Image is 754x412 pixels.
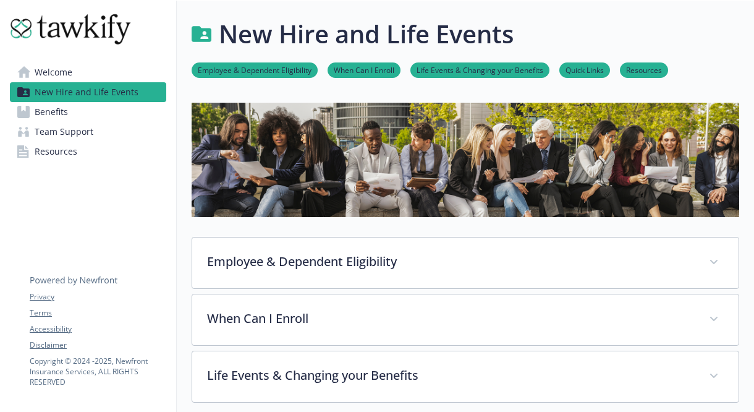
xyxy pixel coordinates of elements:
[207,309,694,328] p: When Can I Enroll
[35,82,138,102] span: New Hire and Life Events
[559,64,610,75] a: Quick Links
[30,356,166,387] p: Copyright © 2024 - 2025 , Newfront Insurance Services, ALL RIGHTS RESERVED
[192,64,318,75] a: Employee & Dependent Eligibility
[10,142,166,161] a: Resources
[192,238,739,288] div: Employee & Dependent Eligibility
[10,122,166,142] a: Team Support
[30,324,166,335] a: Accessibility
[207,252,694,271] p: Employee & Dependent Eligibility
[410,64,549,75] a: Life Events & Changing your Benefits
[10,62,166,82] a: Welcome
[35,62,72,82] span: Welcome
[30,340,166,351] a: Disclaimer
[35,122,93,142] span: Team Support
[192,351,739,402] div: Life Events & Changing your Benefits
[207,366,694,385] p: Life Events & Changing your Benefits
[328,64,400,75] a: When Can I Enroll
[620,64,668,75] a: Resources
[192,103,739,217] img: new hire page banner
[219,15,514,53] h1: New Hire and Life Events
[10,82,166,102] a: New Hire and Life Events
[30,291,166,303] a: Privacy
[192,294,739,345] div: When Can I Enroll
[10,102,166,122] a: Benefits
[35,142,77,161] span: Resources
[35,102,68,122] span: Benefits
[30,307,166,319] a: Terms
